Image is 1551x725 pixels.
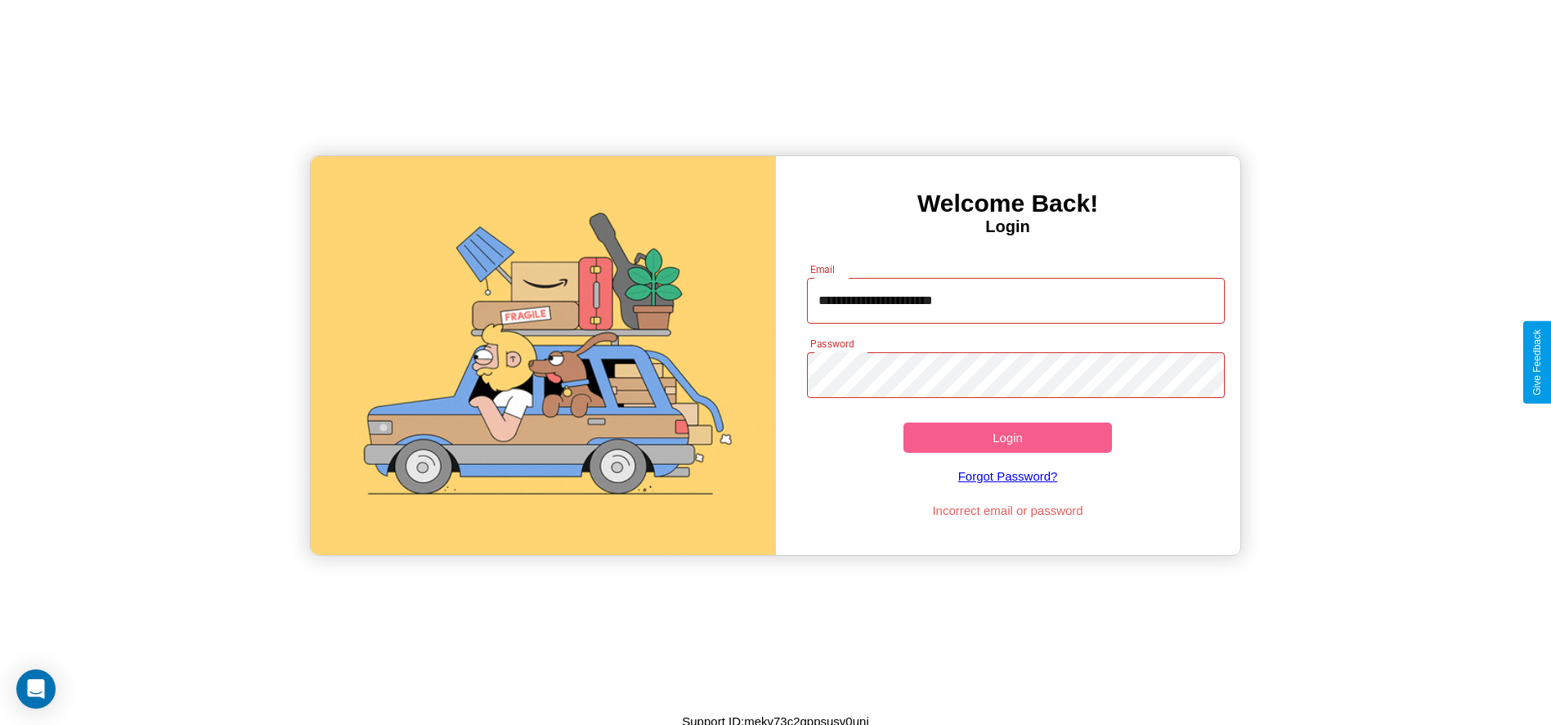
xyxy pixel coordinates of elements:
div: Open Intercom Messenger [16,669,56,709]
label: Password [810,337,854,351]
label: Email [810,262,836,276]
h3: Welcome Back! [776,190,1240,217]
h4: Login [776,217,1240,236]
a: Forgot Password? [799,453,1217,499]
div: Give Feedback [1531,329,1543,396]
button: Login [903,423,1113,453]
p: Incorrect email or password [799,499,1217,521]
img: gif [311,156,775,555]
